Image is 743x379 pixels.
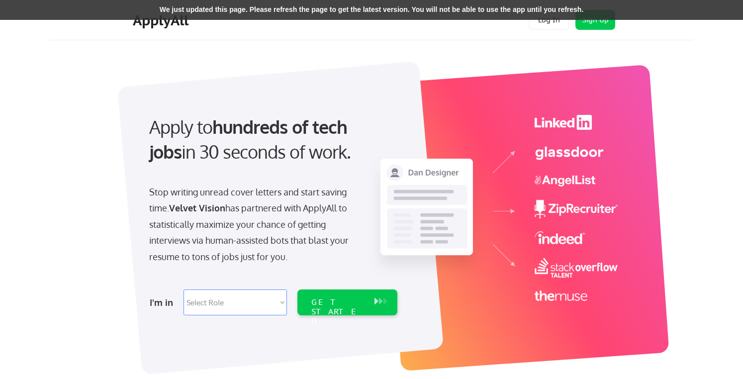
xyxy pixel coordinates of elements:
div: ApplyAll [133,12,191,29]
div: Stop writing unread cover letters and start saving time. has partnered with ApplyAll to statistic... [149,184,354,265]
div: GET STARTED [311,297,365,326]
strong: Velvet Vision [169,202,225,213]
div: I'm in [150,294,178,310]
div: Apply to in 30 seconds of work. [149,114,393,165]
button: Log In [529,10,569,30]
strong: hundreds of tech jobs [149,115,352,163]
button: Sign Up [575,10,615,30]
